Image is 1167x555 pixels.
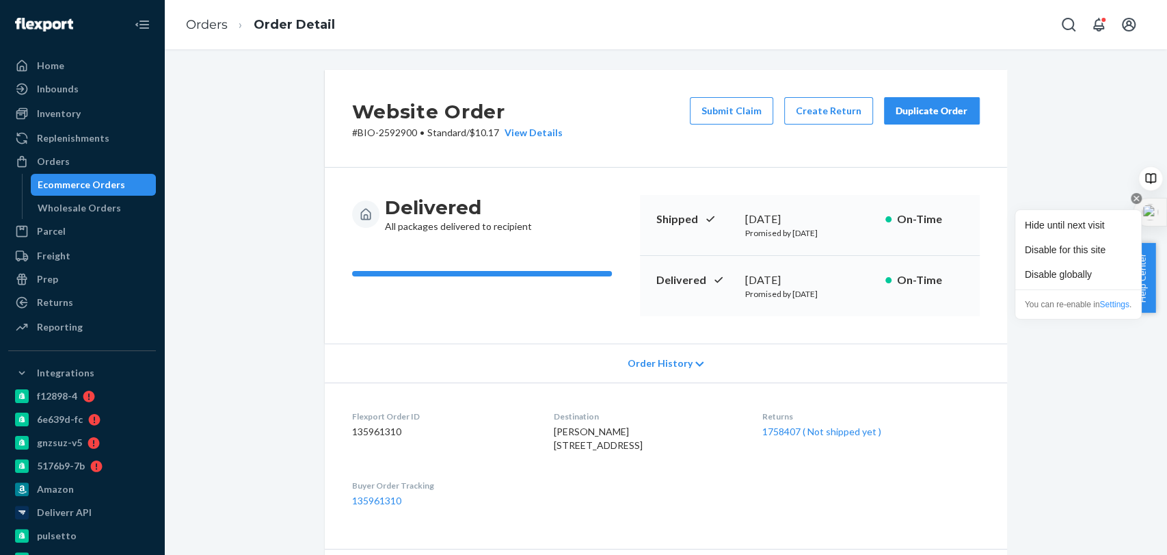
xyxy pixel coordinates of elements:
dd: 135961310 [352,425,532,439]
div: Duplicate Order [896,104,968,118]
a: f12898-4 [8,385,156,407]
div: Home [37,59,64,73]
p: Promised by [DATE] [745,288,874,300]
button: Submit Claim [690,97,773,125]
div: Wholesale Orders [38,201,121,215]
div: Amazon [37,482,74,496]
button: Open account menu [1115,11,1142,38]
a: Freight [8,245,156,267]
p: Delivered [656,272,734,288]
ol: breadcrumbs [175,5,346,45]
div: Inventory [37,107,81,120]
button: Integrations [8,362,156,384]
div: f12898-4 [37,389,77,403]
a: Returns [8,292,156,313]
a: 1758407 ( Not shipped yet ) [762,426,881,437]
div: Prep [37,272,58,286]
a: 6e639d-fc [8,409,156,430]
a: Reporting [8,316,156,338]
a: pulsetto [8,525,156,547]
button: Close Navigation [129,11,156,38]
a: 5176b9-7b [8,455,156,477]
div: Freight [37,249,70,263]
span: [PERSON_NAME] [STREET_ADDRESS] [554,426,643,451]
p: On-Time [897,272,963,288]
a: Orders [186,17,228,32]
dt: Buyer Order Tracking [352,480,532,491]
p: Shipped [656,211,734,227]
a: Deliverr API [8,502,156,524]
a: Orders [8,151,156,172]
div: 6e639d-fc [37,413,83,426]
a: Amazon [8,478,156,500]
button: View Details [499,126,563,140]
a: Home [8,55,156,77]
a: gnzsuz-v5 [8,432,156,454]
button: Create Return [784,97,873,125]
div: 5176b9-7b [37,459,85,473]
div: Replenishments [37,131,109,145]
div: gnzsuz-v5 [37,436,82,450]
span: • [420,127,425,138]
button: Duplicate Order [884,97,980,125]
a: Order Detail [254,17,335,32]
dt: Returns [762,411,979,422]
h2: Website Order [352,97,563,126]
p: Promised by [DATE] [745,227,874,239]
div: Integrations [37,366,94,380]
div: Parcel [37,224,66,238]
a: Wholesale Orders [31,197,157,219]
div: pulsetto [37,529,77,543]
a: Inventory [8,103,156,125]
div: Deliverr API [37,506,92,519]
div: Orders [37,155,70,168]
div: Reporting [37,320,83,334]
button: Open Search Box [1055,11,1082,38]
a: 135961310 [352,495,401,506]
div: Inbounds [37,82,79,96]
div: Returns [37,296,73,309]
a: Inbounds [8,78,156,100]
div: Ecommerce Orders [38,178,125,192]
a: Replenishments [8,127,156,149]
a: Parcel [8,220,156,242]
dt: Flexport Order ID [352,411,532,422]
a: Ecommerce Orders [31,174,157,196]
div: All packages delivered to recipient [385,195,532,233]
h3: Delivered [385,195,532,220]
span: Standard [427,127,466,138]
button: Open notifications [1085,11,1112,38]
div: [DATE] [745,272,874,288]
p: On-Time [897,211,963,227]
div: [DATE] [745,211,874,227]
span: Order History [627,357,692,370]
a: Prep [8,268,156,290]
dt: Destination [554,411,740,422]
p: # BIO-2592900 / $10.17 [352,126,563,140]
img: Flexport logo [15,18,73,31]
